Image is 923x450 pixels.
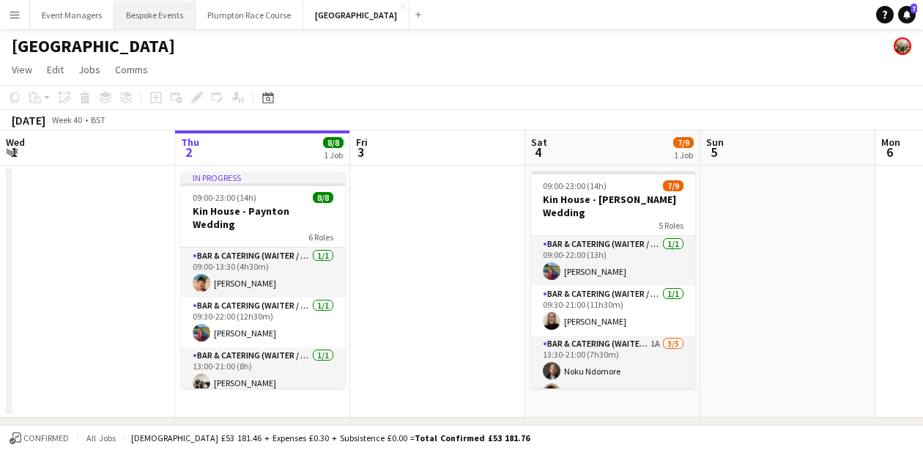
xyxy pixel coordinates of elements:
div: 1 Job [324,150,343,161]
span: Comms [115,63,148,76]
span: 6 Roles [308,232,333,243]
a: Edit [41,60,70,79]
app-card-role: Bar & Catering (Waiter / waitress)1/113:00-21:00 (8h)[PERSON_NAME] [181,347,345,397]
span: 1 [4,144,25,161]
span: 8/8 [313,192,333,203]
button: Plumpton Race Course [196,1,303,29]
button: Confirmed [7,430,71,446]
span: 7/9 [673,137,694,148]
span: 6 [879,144,900,161]
div: [DEMOGRAPHIC_DATA] £53 181.46 + Expenses £0.30 + Subsistence £0.00 = [131,432,530,443]
span: 5 Roles [659,220,683,231]
span: 5 [704,144,724,161]
span: Sun [706,136,724,149]
span: 8/8 [323,137,344,148]
span: Wed [6,136,25,149]
a: Jobs [73,60,106,79]
h3: Kin House - Paynton Wedding [181,204,345,231]
h3: Kin House - [PERSON_NAME] Wedding [531,193,695,219]
span: Confirmed [23,433,69,443]
span: Mon [881,136,900,149]
a: Comms [109,60,154,79]
app-card-role: Bar & Catering (Waiter / waitress)1/109:00-13:30 (4h30m)[PERSON_NAME] [181,248,345,298]
span: Jobs [78,63,100,76]
span: Thu [181,136,199,149]
app-user-avatar: Staffing Manager [894,37,911,55]
div: Kitchen [23,422,63,437]
span: View [12,63,32,76]
button: Event Managers [30,1,114,29]
span: 7 [911,4,917,13]
div: In progress [181,171,345,183]
app-card-role: Bar & Catering (Waiter / waitress)1/109:30-22:00 (12h30m)[PERSON_NAME] [181,298,345,347]
button: Bespoke Events [114,1,196,29]
a: View [6,60,38,79]
span: Fri [356,136,368,149]
span: 7/9 [663,180,683,191]
span: All jobs [84,432,119,443]
app-job-card: 09:00-23:00 (14h)7/9Kin House - [PERSON_NAME] Wedding5 RolesBar & Catering (Waiter / waitress)1/1... [531,171,695,388]
app-job-card: In progress09:00-23:00 (14h)8/8Kin House - Paynton Wedding6 RolesBar & Catering (Waiter / waitres... [181,171,345,388]
span: Sat [531,136,547,149]
span: 09:00-23:00 (14h) [193,192,256,203]
span: Total Confirmed £53 181.76 [415,432,530,443]
h1: [GEOGRAPHIC_DATA] [12,35,175,57]
span: Week 40 [48,114,85,125]
button: [GEOGRAPHIC_DATA] [303,1,409,29]
span: Edit [47,63,64,76]
app-card-role: Bar & Catering (Waiter / waitress)1/109:30-21:00 (11h30m)[PERSON_NAME] [531,286,695,336]
span: 4 [529,144,547,161]
a: 7 [898,6,916,23]
span: 09:00-23:00 (14h) [543,180,607,191]
span: 3 [354,144,368,161]
div: BST [91,114,105,125]
app-card-role: Bar & Catering (Waiter / waitress)1/109:00-22:00 (13h)[PERSON_NAME] [531,236,695,286]
div: 1 Job [674,150,693,161]
span: 2 [179,144,199,161]
div: [DATE] [12,113,45,128]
